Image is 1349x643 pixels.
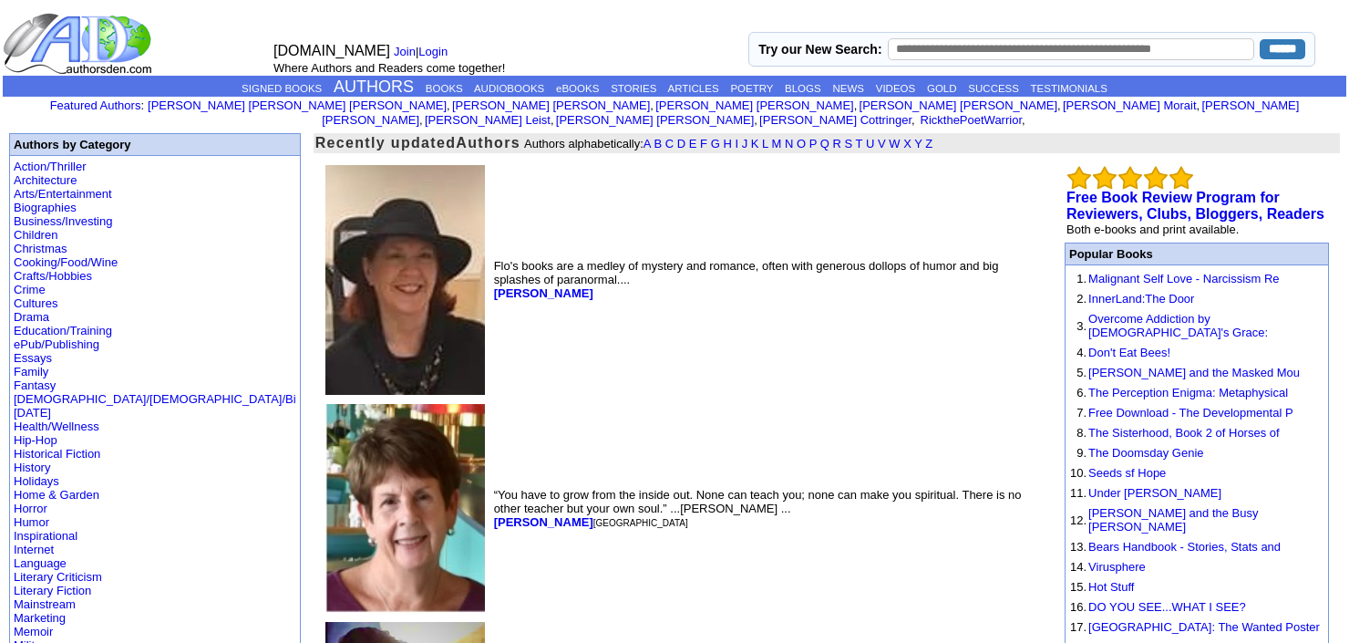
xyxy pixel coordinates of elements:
[809,137,817,150] a: P
[322,99,1299,127] a: [PERSON_NAME] [PERSON_NAME]
[14,625,53,638] a: Memoir
[14,461,50,474] a: History
[14,201,77,214] a: Biographies
[1169,166,1193,190] img: bigemptystars.png
[14,138,131,151] b: Authors by Category
[677,137,685,150] a: D
[751,137,759,150] a: K
[14,420,99,433] a: Health/Wellness
[14,406,51,420] a: [DATE]
[968,83,1019,94] a: SUCCESS
[452,99,650,112] a: [PERSON_NAME] [PERSON_NAME]
[14,242,67,255] a: Christmas
[14,365,48,379] a: Family
[1070,577,1071,578] img: shim.gif
[654,137,662,150] a: B
[426,83,463,94] a: BOOKS
[1088,366,1300,379] a: [PERSON_NAME] and the Masked Mou
[856,137,863,150] a: T
[917,113,1022,127] a: RickthePoetWarrior
[494,286,593,300] a: [PERSON_NAME]
[494,259,999,300] font: Flo's books are a medley of mystery and romance, often with generous dollops of humor and big spl...
[14,214,112,228] a: Business/Investing
[14,296,57,310] a: Cultures
[14,173,77,187] a: Architecture
[1088,600,1246,614] a: DO YOU SEE...WHAT I SEE?
[524,137,932,150] font: Authors alphabetically:
[1076,406,1086,420] font: 7.
[474,83,544,94] a: AUDIOBOOKS
[1031,83,1107,94] a: TESTIMONIALS
[593,518,688,528] font: [GEOGRAPHIC_DATA]
[1070,620,1086,634] font: 17.
[1070,560,1086,574] font: 14.
[758,42,881,57] label: Try our New Search:
[14,379,56,392] a: Fantasy
[759,113,911,127] a: [PERSON_NAME] Cottringer
[797,137,806,150] a: O
[14,611,66,625] a: Marketing
[1076,292,1086,306] font: 2.
[857,101,859,111] font: i
[273,43,390,58] font: [DOMAIN_NAME]
[1070,289,1071,290] img: shim.gif
[1088,346,1170,359] a: Don't Eat Bees!
[1118,166,1142,190] img: bigemptystars.png
[1088,406,1293,420] a: Free Download - The Developmental P
[556,113,754,127] a: [PERSON_NAME] [PERSON_NAME]
[14,283,46,296] a: Crime
[1076,386,1086,399] font: 6.
[1076,272,1086,285] font: 1.
[148,99,447,112] a: [PERSON_NAME] [PERSON_NAME] [PERSON_NAME]
[50,99,141,112] a: Featured Authors
[1070,466,1086,480] font: 10.
[450,101,452,111] font: i
[876,83,915,94] a: VIDEOS
[1070,513,1086,527] font: 12.
[1070,597,1071,598] img: shim.gif
[1066,190,1324,222] a: Free Book Review Program for Reviewers, Clubs, Bloggers, Readers
[723,137,731,150] a: H
[494,488,1022,529] font: “You have to grow from the inside out. None can teach you; none can make you spiritual. There is ...
[914,137,922,150] a: Y
[14,269,92,283] a: Crafts/Hobbies
[1070,403,1071,404] img: shim.gif
[1088,312,1268,339] a: Overcome Addiction by [DEMOGRAPHIC_DATA]'s Grace:
[689,137,697,150] a: E
[554,116,556,126] font: i
[14,255,118,269] a: Cooking/Food/Wine
[1088,560,1146,574] a: Virusphere
[742,137,748,150] a: J
[14,543,54,556] a: Internet
[14,228,57,242] a: Children
[148,99,1299,127] font: , , , , , , , , , ,
[1070,463,1071,464] img: shim.gif
[1076,366,1086,379] font: 5.
[14,597,76,611] a: Mainstream
[1088,292,1194,306] a: InnerLand:The Door
[1070,503,1071,504] img: shim.gif
[1088,580,1134,594] a: Hot Stuff
[1061,101,1063,111] font: i
[14,529,77,543] a: Inspirational
[845,137,853,150] a: S
[1070,537,1071,538] img: shim.gif
[1069,247,1153,261] font: Popular Books
[315,135,457,150] font: Recently updated
[1070,617,1071,618] img: shim.gif
[1067,166,1091,190] img: bigemptystars.png
[1088,620,1320,634] a: [GEOGRAPHIC_DATA]: The Wanted Poster
[711,137,720,150] a: G
[14,433,57,447] a: Hip-Hop
[1093,166,1117,190] img: bigemptystars.png
[1088,466,1166,480] a: Seeds sf Hope
[1088,506,1258,534] a: [PERSON_NAME] and the Busy [PERSON_NAME]
[14,570,102,584] a: Literary Criticism
[832,137,840,150] a: R
[1144,166,1168,190] img: bigemptystars.png
[1076,319,1086,333] font: 3.
[665,137,674,150] a: C
[1070,486,1086,500] font: 11.
[394,45,416,58] a: Join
